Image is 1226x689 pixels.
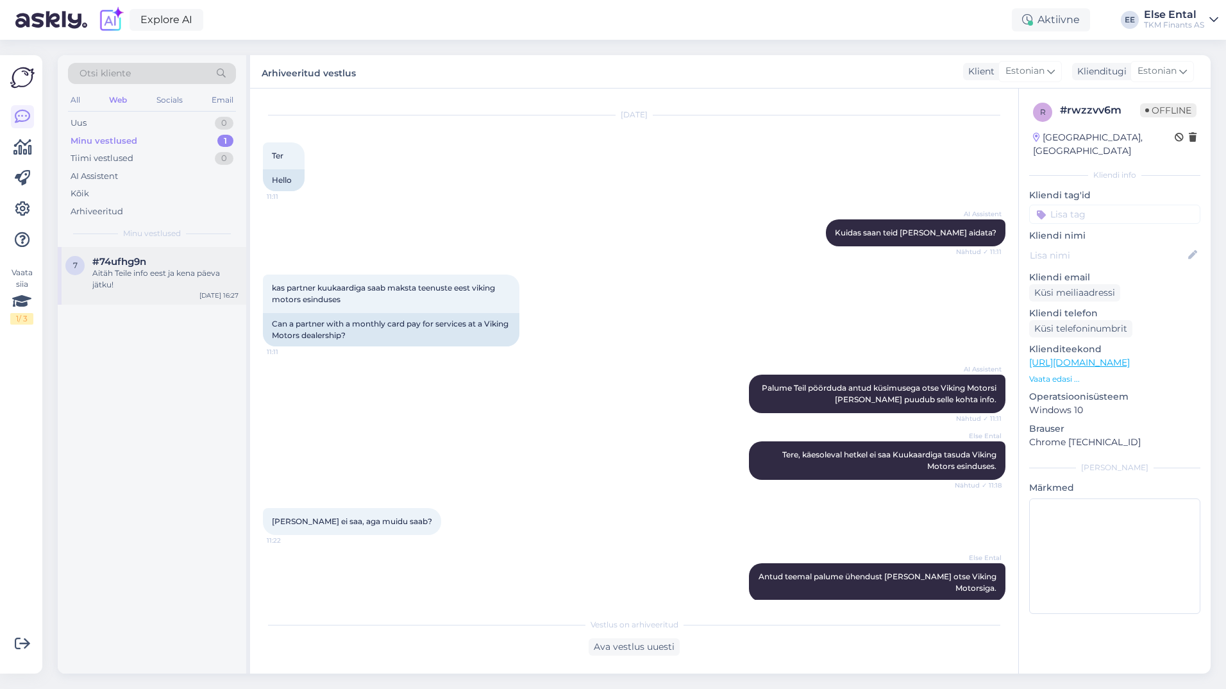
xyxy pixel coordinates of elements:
span: r [1040,107,1046,117]
a: [URL][DOMAIN_NAME] [1029,357,1130,368]
span: Else Ental [953,431,1002,441]
span: Else Ental [953,553,1002,563]
img: Askly Logo [10,65,35,90]
p: Kliendi nimi [1029,229,1200,242]
p: Windows 10 [1029,404,1200,417]
div: 0 [215,117,233,130]
p: Chrome [TECHNICAL_ID] [1029,436,1200,449]
div: Hello [263,169,305,191]
img: explore-ai [97,6,124,33]
p: Operatsioonisüsteem [1029,390,1200,404]
span: Nähtud ✓ 11:18 [953,481,1002,490]
div: All [68,92,83,108]
a: Else EntalTKM Finants AS [1144,10,1218,30]
span: AI Assistent [953,209,1002,219]
div: Aktiivne [1012,8,1090,31]
span: Antud teemal palume ühendust [PERSON_NAME] otse Viking Motorsiga. [759,572,998,593]
div: Web [106,92,130,108]
p: Brauser [1029,422,1200,436]
span: Vestlus on arhiveeritud [591,619,678,631]
span: Minu vestlused [123,228,181,239]
div: Kõik [71,187,89,200]
div: Küsi telefoninumbrit [1029,320,1132,337]
div: Arhiveeritud [71,205,123,218]
div: Email [209,92,236,108]
span: Nähtud ✓ 11:11 [953,414,1002,423]
div: [DATE] [263,109,1005,121]
div: Aitäh Teile info eest ja kena päeva jätku! [92,268,239,291]
p: Kliendi telefon [1029,307,1200,320]
div: Minu vestlused [71,135,137,148]
div: Ava vestlus uuesti [589,638,680,656]
span: Otsi kliente [80,67,131,80]
input: Lisa nimi [1030,248,1186,262]
span: Nähtud ✓ 11:11 [953,247,1002,257]
input: Lisa tag [1029,205,1200,224]
div: Socials [154,92,185,108]
p: Klienditeekond [1029,343,1200,356]
span: 11:11 [267,347,315,357]
div: Tiimi vestlused [71,152,133,165]
div: # rwzzvv6m [1060,103,1140,118]
p: Märkmed [1029,481,1200,495]
span: [PERSON_NAME] ei saa, aga muidu saab? [272,516,432,526]
div: [PERSON_NAME] [1029,462,1200,473]
div: Klient [963,65,995,78]
div: [DATE] 16:27 [199,291,239,300]
span: 7 [73,260,78,270]
div: Vaata siia [10,267,33,325]
div: EE [1121,11,1139,29]
span: 11:22 [267,536,315,545]
span: Estonian [1005,64,1045,78]
span: 11:11 [267,192,315,201]
div: AI Assistent [71,170,118,183]
a: Explore AI [130,9,203,31]
span: kas partner kuukaardiga saab maksta teenuste eest viking motors esinduses [272,283,497,304]
span: Offline [1140,103,1197,117]
span: Estonian [1138,64,1177,78]
div: Küsi meiliaadressi [1029,284,1120,302]
span: Palume Teil pöörduda antud küsimusega otse Viking Motorsi [PERSON_NAME] puudub selle kohta info. [762,383,998,404]
div: Kliendi info [1029,169,1200,181]
div: 1 [217,135,233,148]
div: 0 [215,152,233,165]
label: Arhiveeritud vestlus [262,63,356,80]
div: Can a partner with a monthly card pay for services at a Viking Motors dealership? [263,313,519,346]
span: Ter [272,151,283,160]
div: Uus [71,117,87,130]
div: 1 / 3 [10,313,33,325]
div: Else Ental [1144,10,1204,20]
span: Kuidas saan teid [PERSON_NAME] aidata? [835,228,996,237]
div: Klienditugi [1072,65,1127,78]
span: #74ufhg9n [92,256,146,268]
div: [GEOGRAPHIC_DATA], [GEOGRAPHIC_DATA] [1033,131,1175,158]
p: Kliendi tag'id [1029,189,1200,202]
p: Vaata edasi ... [1029,373,1200,385]
span: Tere, käesoleval hetkel ei saa Kuukaardiga tasuda Viking Motors esinduses. [782,450,998,471]
div: TKM Finants AS [1144,20,1204,30]
span: AI Assistent [953,364,1002,374]
p: Kliendi email [1029,271,1200,284]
